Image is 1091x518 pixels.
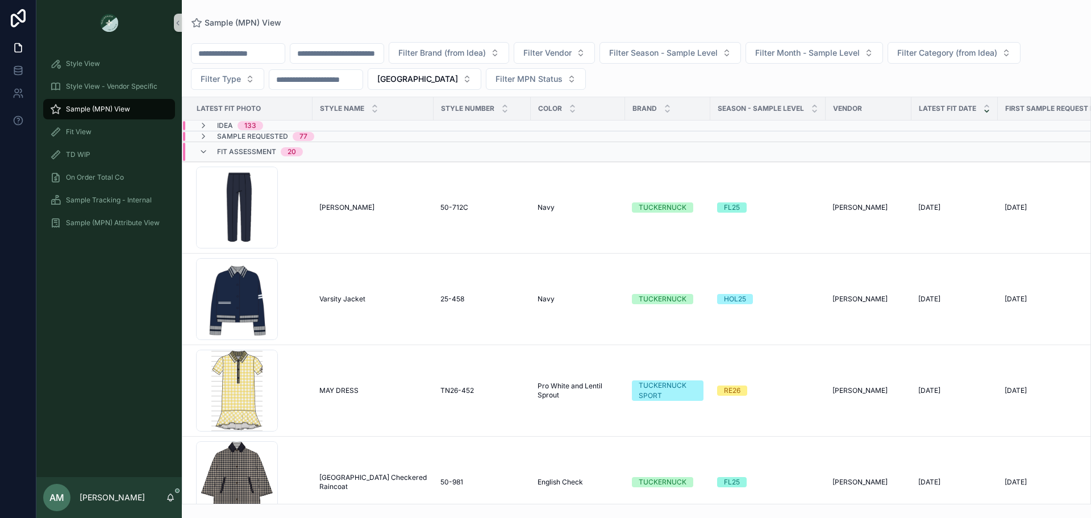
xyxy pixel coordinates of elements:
[319,203,374,212] span: [PERSON_NAME]
[639,477,686,487] div: TUCKERNUCK
[918,386,991,395] a: [DATE]
[717,477,819,487] a: FL25
[918,295,940,304] span: [DATE]
[632,477,703,487] a: TUCKERNUCK
[191,17,281,28] a: Sample (MPN) View
[832,478,905,487] a: [PERSON_NAME]
[66,127,91,136] span: Fit View
[440,478,463,487] span: 50-981
[43,167,175,188] a: On Order Total Co
[43,213,175,233] a: Sample (MPN) Attribute View
[717,202,819,213] a: FL25
[918,386,940,395] span: [DATE]
[918,295,991,304] a: [DATE]
[440,386,524,395] a: TN26-452
[632,202,703,213] a: TUCKERNUCK
[440,295,524,304] a: 25-458
[440,386,474,395] span: TN26-452
[538,382,618,400] a: Pro White and Lentil Sprout
[918,203,991,212] a: [DATE]
[66,196,152,205] span: Sample Tracking - Internal
[440,478,524,487] a: 50-981
[319,386,427,395] a: MAY DRESS
[832,478,888,487] span: [PERSON_NAME]
[918,203,940,212] span: [DATE]
[632,380,703,401] a: TUCKERNUCK SPORT
[66,105,130,114] span: Sample (MPN) View
[319,203,427,212] a: [PERSON_NAME]
[244,121,256,130] div: 133
[523,47,572,59] span: Filter Vendor
[205,17,281,28] span: Sample (MPN) View
[918,478,991,487] a: [DATE]
[43,76,175,97] a: Style View - Vendor Specific
[66,59,100,68] span: Style View
[538,203,555,212] span: Navy
[440,203,524,212] a: 50-712C
[320,104,364,113] span: Style Name
[599,42,741,64] button: Select Button
[1005,203,1027,212] span: [DATE]
[201,73,241,85] span: Filter Type
[639,380,697,401] div: TUCKERNUCK SPORT
[538,295,618,304] a: Navy
[514,42,595,64] button: Select Button
[746,42,883,64] button: Select Button
[66,173,124,182] span: On Order Total Co
[319,473,427,491] a: [GEOGRAPHIC_DATA] Checkered Raincoat
[639,202,686,213] div: TUCKERNUCK
[43,144,175,165] a: TD WIP
[1005,386,1027,395] span: [DATE]
[717,386,819,396] a: RE26
[43,99,175,119] a: Sample (MPN) View
[440,295,464,304] span: 25-458
[538,104,562,113] span: Color
[538,478,618,487] a: English Check
[632,104,657,113] span: Brand
[49,491,64,504] span: AM
[368,68,481,90] button: Select Button
[724,386,740,396] div: RE26
[43,122,175,142] a: Fit View
[538,295,555,304] span: Navy
[833,104,862,113] span: Vendor
[832,203,905,212] a: [PERSON_NAME]
[288,147,296,156] div: 20
[319,295,365,304] span: Varsity Jacket
[1005,478,1027,487] span: [DATE]
[888,42,1021,64] button: Select Button
[897,47,997,59] span: Filter Category (from Idea)
[632,294,703,304] a: TUCKERNUCK
[389,42,509,64] button: Select Button
[538,478,583,487] span: English Check
[100,14,118,32] img: App logo
[609,47,718,59] span: Filter Season - Sample Level
[43,53,175,74] a: Style View
[217,132,288,141] span: Sample Requested
[832,386,905,395] a: [PERSON_NAME]
[441,104,494,113] span: Style Number
[832,295,905,304] a: [PERSON_NAME]
[495,73,563,85] span: Filter MPN Status
[36,45,182,248] div: scrollable content
[66,218,160,227] span: Sample (MPN) Attribute View
[66,150,90,159] span: TD WIP
[832,295,888,304] span: [PERSON_NAME]
[398,47,486,59] span: Filter Brand (from Idea)
[43,190,175,210] a: Sample Tracking - Internal
[80,492,145,503] p: [PERSON_NAME]
[486,68,586,90] button: Select Button
[717,294,819,304] a: HOL25
[319,295,427,304] a: Varsity Jacket
[832,386,888,395] span: [PERSON_NAME]
[919,104,976,113] span: Latest Fit Date
[377,73,458,85] span: [GEOGRAPHIC_DATA]
[299,132,307,141] div: 77
[197,104,261,113] span: Latest Fit Photo
[217,121,233,130] span: Idea
[1005,295,1027,304] span: [DATE]
[832,203,888,212] span: [PERSON_NAME]
[724,202,740,213] div: FL25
